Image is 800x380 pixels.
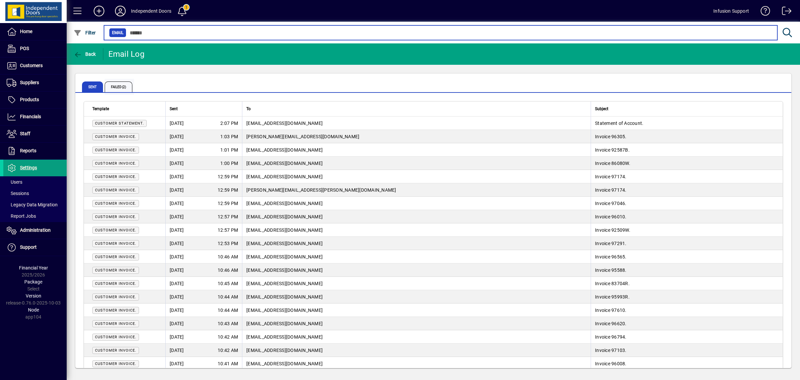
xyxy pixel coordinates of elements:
span: [EMAIL_ADDRESS][DOMAIN_NAME] [246,294,323,300]
span: [DATE] [170,120,184,127]
span: Invoice 92587B. [595,147,630,153]
span: POS [20,46,29,51]
span: [EMAIL_ADDRESS][DOMAIN_NAME] [246,321,323,326]
span: 12:57 PM [218,227,238,233]
a: Legacy Data Migration [3,199,67,210]
a: Users [3,176,67,188]
span: Invoice 86080W. [595,161,630,166]
span: Filter [74,30,96,35]
span: Invoice 96565. [595,254,627,259]
span: Invoice 97291. [595,241,627,246]
span: Customer Statement. [95,121,144,126]
span: Invoice 95993R. [595,294,630,300]
span: Invoice 92509W. [595,227,630,233]
span: [EMAIL_ADDRESS][DOMAIN_NAME] [246,241,323,246]
span: [EMAIL_ADDRESS][DOMAIN_NAME] [246,174,323,179]
button: Back [72,48,98,60]
a: Reports [3,143,67,159]
span: [DATE] [170,267,184,273]
span: Email [112,29,123,36]
span: Invoice 97046. [595,201,627,206]
span: [DATE] [170,320,184,327]
span: Template [92,105,109,113]
span: [DATE] [170,187,184,193]
span: Customer Invoice. [95,201,136,206]
span: [EMAIL_ADDRESS][DOMAIN_NAME] [246,227,323,233]
span: Subject [595,105,608,113]
span: Reports [20,148,36,153]
span: [DATE] [170,147,184,153]
span: [DATE] [170,360,184,367]
span: Sent [170,105,178,113]
span: 10:46 AM [218,253,238,260]
span: [EMAIL_ADDRESS][DOMAIN_NAME] [246,201,323,206]
button: Profile [110,5,131,17]
span: 1:01 PM [220,147,238,153]
span: [DATE] [170,133,184,140]
a: Support [3,239,67,256]
span: [EMAIL_ADDRESS][DOMAIN_NAME] [246,348,323,353]
div: Independent Doors [131,6,171,16]
a: Products [3,91,67,108]
a: Report Jobs [3,210,67,222]
span: Back [74,51,96,57]
span: 10:41 AM [218,360,238,367]
span: Version [26,293,41,299]
span: Customer Invoice. [95,335,136,339]
div: Infusion Support [713,6,749,16]
span: [DATE] [170,200,184,207]
span: [EMAIL_ADDRESS][DOMAIN_NAME] [246,267,323,273]
span: Invoice 83704R. [595,281,630,286]
span: Settings [20,165,37,170]
a: POS [3,40,67,57]
span: Financial Year [19,265,48,270]
div: Email Log [108,49,144,59]
span: [DATE] [170,213,184,220]
span: Invoice 97103. [595,348,627,353]
span: [EMAIL_ADDRESS][DOMAIN_NAME] [246,161,323,166]
span: Invoice 96620. [595,321,627,326]
span: 10:43 AM [218,320,238,327]
span: Suppliers [20,80,39,85]
span: [DATE] [170,173,184,180]
span: 1:03 PM [220,133,238,140]
span: Sent [82,81,103,92]
a: Staff [3,126,67,142]
button: Add [88,5,110,17]
span: Customer Invoice. [95,241,136,246]
app-page-header-button: Back [67,48,103,60]
span: 10:42 AM [218,334,238,340]
a: Sessions [3,188,67,199]
div: Sent [170,105,238,113]
span: Invoice 96010. [595,214,627,219]
span: [DATE] [170,280,184,287]
span: 10:44 AM [218,294,238,300]
span: Invoice 96008. [595,361,627,366]
span: 10:44 AM [218,307,238,314]
span: [EMAIL_ADDRESS][DOMAIN_NAME] [246,121,323,126]
span: Invoice 96794. [595,334,627,340]
a: Financials [3,109,67,125]
span: Administration [20,227,51,233]
span: [DATE] [170,253,184,260]
span: [DATE] [170,227,184,233]
span: Customer Invoice. [95,228,136,232]
span: Customer Invoice. [95,281,136,286]
span: 12:57 PM [218,213,238,220]
span: Customer Invoice. [95,161,136,166]
span: [EMAIL_ADDRESS][DOMAIN_NAME] [246,281,323,286]
span: Report Jobs [7,213,36,219]
span: Failed (2) [105,81,132,92]
a: Administration [3,222,67,239]
span: Customer Invoice. [95,188,136,192]
span: Invoice 97174. [595,187,627,193]
span: Customer Invoice. [95,362,136,366]
span: 10:42 AM [218,347,238,354]
span: Sessions [7,191,29,196]
a: Logout [777,1,792,23]
span: [PERSON_NAME][EMAIL_ADDRESS][PERSON_NAME][DOMAIN_NAME] [246,187,396,193]
span: Invoice 95588. [595,267,627,273]
span: Financials [20,114,41,119]
span: Legacy Data Migration [7,202,58,207]
span: 12:59 PM [218,173,238,180]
